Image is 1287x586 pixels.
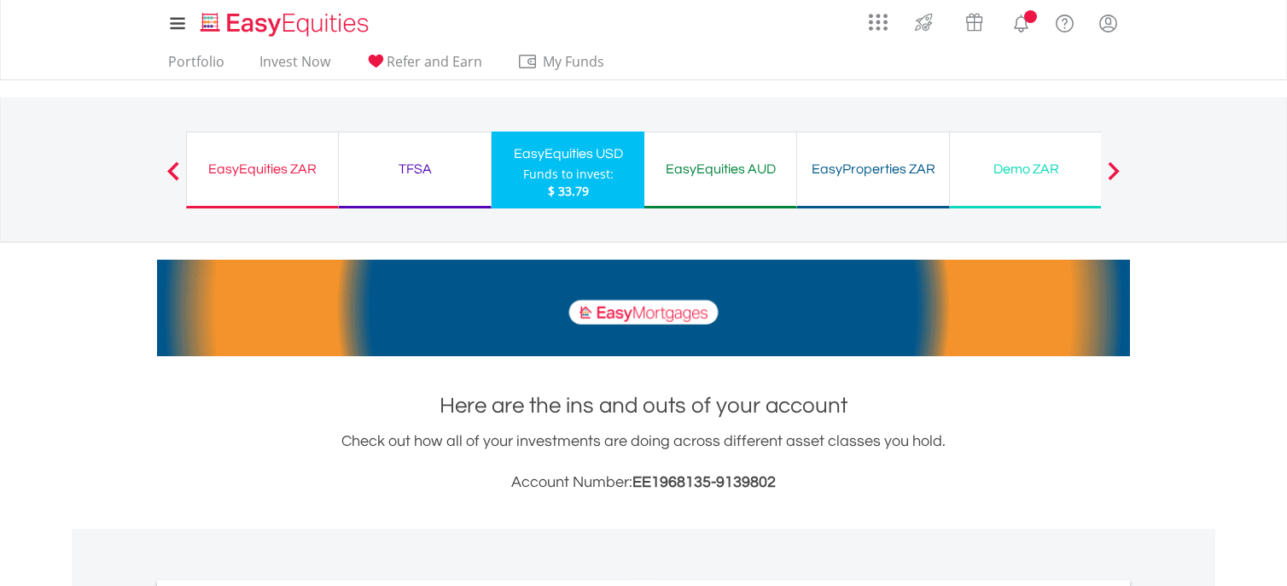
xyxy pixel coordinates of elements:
[960,157,1092,181] div: Demo ZAR
[502,142,634,166] div: EasyEquities USD
[807,157,939,181] div: EasyProperties ZAR
[157,260,1130,356] img: EasyMortage Promotion Banner
[358,53,489,79] a: Refer and Earn
[197,157,328,181] div: EasyEquities ZAR
[655,157,786,181] div: EasyEquities AUD
[523,166,614,183] div: Funds to invest:
[253,53,337,79] a: Invest Now
[960,9,988,36] img: vouchers-v2.svg
[517,50,629,73] span: My Funds
[632,474,776,490] span: EE1968135-9139802
[161,53,231,79] a: Portfolio
[197,10,376,38] img: EasyEquities_Logo.png
[1043,4,1086,38] a: FAQ's and Support
[999,4,1043,38] a: Notifications
[194,4,376,38] a: Home page
[1097,170,1131,187] button: Next
[869,13,888,32] img: grid-menu-icon.svg
[910,9,938,36] img: thrive-v2.svg
[349,157,480,181] div: TFSA
[548,183,589,199] span: $ 33.79
[156,170,190,187] button: Previous
[949,4,999,36] a: Vouchers
[157,390,1130,421] h1: Here are the ins and outs of your account
[157,430,1130,495] div: Check out how all of your investments are doing across different asset classes you hold.
[858,4,899,32] a: AppsGrid
[157,471,1130,495] h3: Account Number:
[1086,4,1130,42] a: My Profile
[387,52,482,71] span: Refer and Earn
